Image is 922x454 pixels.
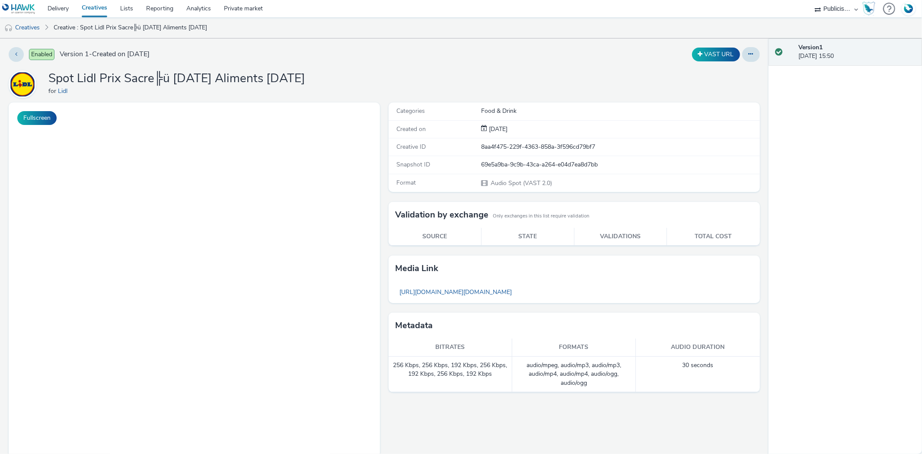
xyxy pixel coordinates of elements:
img: audio [4,24,13,32]
img: Lidl [10,72,35,97]
a: Lidl [9,80,40,88]
div: 69e5a9ba-9c9b-43ca-a264-e04d7ea8d7bb [481,160,759,169]
h3: Validation by exchange [395,208,488,221]
span: [DATE] [487,125,507,133]
a: [URL][DOMAIN_NAME][DOMAIN_NAME] [395,284,516,301]
td: 256 Kbps, 256 Kbps, 192 Kbps, 256 Kbps, 192 Kbps, 256 Kbps, 192 Kbps [389,357,512,392]
span: Audio Spot (VAST 2.0) [490,179,552,187]
small: Only exchanges in this list require validation [493,213,589,220]
div: [DATE] 15:50 [798,43,915,61]
span: Categories [396,107,425,115]
a: Lidl [58,87,71,95]
th: Total cost [667,228,760,246]
h1: Spot Lidl Prix Sacre╠ü [DATE] Aliments [DATE] [48,70,305,87]
th: Validations [574,228,667,246]
h3: Metadata [395,319,433,332]
button: VAST URL [692,48,740,61]
div: 8aa4f475-229f-4363-858a-3f596cd79bf7 [481,143,759,151]
div: Creation 05 September 2025, 15:50 [487,125,507,134]
th: State [481,228,574,246]
span: Creative ID [396,143,426,151]
td: audio/mpeg, audio/mp3, audio/mp3, audio/mp4, audio/mp4, audio/ogg, audio/ogg [512,357,636,392]
th: Source [389,228,482,246]
div: Duplicate the creative as a VAST URL [690,48,742,61]
span: Enabled [29,49,54,60]
strong: Version 1 [798,43,823,51]
th: Bitrates [389,339,512,356]
span: Format [396,179,416,187]
span: Snapshot ID [396,160,430,169]
td: 30 seconds [636,357,759,392]
a: Creative : Spot Lidl Prix Sacre╠ü [DATE] Aliments [DATE] [49,17,211,38]
span: for [48,87,58,95]
h3: Media link [395,262,438,275]
a: Hawk Academy [862,2,879,16]
span: Version 1 - Created on [DATE] [60,49,150,59]
span: Created on [396,125,426,133]
img: undefined Logo [2,3,35,14]
th: Formats [512,339,636,356]
th: Audio duration [636,339,759,356]
img: Hawk Academy [862,2,875,16]
button: Fullscreen [17,111,57,125]
img: Account FR [902,2,915,15]
div: Food & Drink [481,107,759,115]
